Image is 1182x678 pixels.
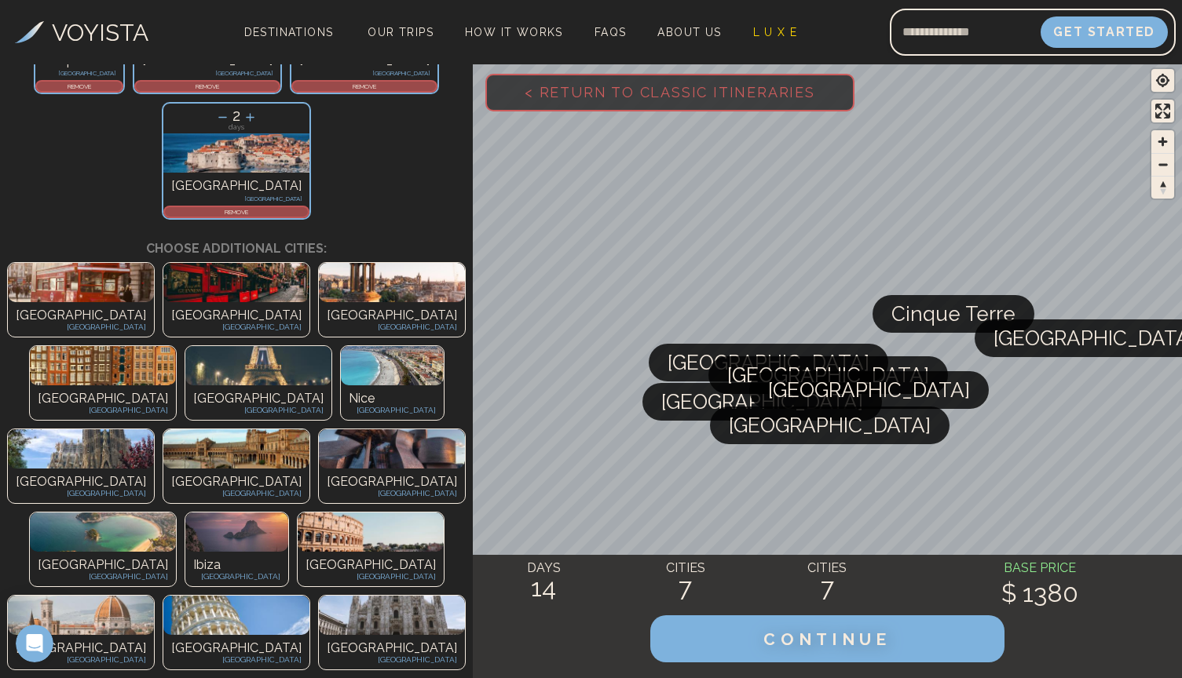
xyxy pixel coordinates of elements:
[16,306,146,325] p: [GEOGRAPHIC_DATA]
[171,306,302,325] p: [GEOGRAPHIC_DATA]
[171,654,302,665] p: [GEOGRAPHIC_DATA]
[500,59,840,126] span: < Return to Classic Itineraries
[615,559,757,578] h4: CITIES
[485,74,854,111] button: < Return to Classic Itineraries
[38,404,168,416] p: [GEOGRAPHIC_DATA]
[171,195,302,202] p: [GEOGRAPHIC_DATA]
[16,654,146,665] p: [GEOGRAPHIC_DATA]
[668,344,869,381] span: [GEOGRAPHIC_DATA]
[465,26,563,38] span: How It Works
[1151,100,1174,122] button: Enter fullscreen
[163,124,309,131] p: days
[651,21,727,43] a: About Us
[16,639,146,658] p: [GEOGRAPHIC_DATA]
[15,15,148,50] a: VOYISTA
[349,389,436,408] p: Nice
[193,404,324,416] p: [GEOGRAPHIC_DATA]
[650,633,1005,648] a: CONTINUE
[193,556,280,574] p: Ibiza
[163,263,309,302] img: Photo of undefined
[319,263,465,302] img: Photo of undefined
[753,26,798,38] span: L U X E
[30,512,176,552] img: Photo of undefined
[327,654,457,665] p: [GEOGRAPHIC_DATA]
[165,207,308,217] p: REMOVE
[12,224,461,258] h3: Choose additional cities:
[38,556,168,574] p: [GEOGRAPHIC_DATA]
[163,429,309,468] img: Photo of undefined
[747,21,804,43] a: L U X E
[30,346,176,385] img: Photo of undefined
[756,574,898,602] h2: 7
[8,429,154,468] img: Photo of undefined
[163,133,309,173] img: Photo of dubrovnik
[1151,154,1174,176] span: Zoom out
[729,406,931,444] span: [GEOGRAPHIC_DATA]
[588,21,633,43] a: FAQs
[1041,16,1168,48] button: Get Started
[142,70,273,76] p: [GEOGRAPHIC_DATA]
[727,356,929,394] span: [GEOGRAPHIC_DATA]
[756,559,898,578] h4: CITIES
[473,559,615,578] h4: DAYS
[185,512,288,552] img: Photo of undefined
[163,596,309,635] img: Photo of undefined
[650,615,1005,662] button: CONTINUE
[327,639,457,658] p: [GEOGRAPHIC_DATA]
[898,579,1182,607] h2: $ 1380
[193,570,280,582] p: [GEOGRAPHIC_DATA]
[1151,153,1174,176] button: Zoom out
[16,487,146,499] p: [GEOGRAPHIC_DATA]
[37,82,122,91] p: REMOVE
[38,389,168,408] p: [GEOGRAPHIC_DATA]
[306,570,436,582] p: [GEOGRAPHIC_DATA]
[898,559,1182,578] h4: BASE PRICE
[193,389,324,408] p: [GEOGRAPHIC_DATA]
[361,21,440,43] a: Our Trips
[327,306,457,325] p: [GEOGRAPHIC_DATA]
[16,472,146,491] p: [GEOGRAPHIC_DATA]
[349,404,436,416] p: [GEOGRAPHIC_DATA]
[327,321,457,333] p: [GEOGRAPHIC_DATA]
[615,574,757,602] h2: 7
[185,346,331,385] img: Photo of undefined
[341,346,444,385] img: Photo of undefined
[1151,130,1174,153] button: Zoom in
[890,13,1041,51] input: Email address
[1151,69,1174,92] button: Find my location
[8,596,154,635] img: Photo of undefined
[1151,177,1174,199] span: Reset bearing to north
[459,21,569,43] a: How It Works
[299,70,430,76] p: [GEOGRAPHIC_DATA]
[171,472,302,491] p: [GEOGRAPHIC_DATA]
[595,26,627,38] span: FAQs
[368,26,434,38] span: Our Trips
[171,487,302,499] p: [GEOGRAPHIC_DATA]
[891,295,1015,333] span: Cinque Terre
[657,26,721,38] span: About Us
[238,20,340,66] span: Destinations
[293,82,436,91] p: REMOVE
[136,82,279,91] p: REMOVE
[319,429,465,468] img: Photo of undefined
[661,383,863,421] span: [GEOGRAPHIC_DATA]
[171,177,302,195] p: [GEOGRAPHIC_DATA]
[473,574,615,602] h2: 14
[327,472,457,491] p: [GEOGRAPHIC_DATA]
[16,321,146,333] p: [GEOGRAPHIC_DATA]
[306,556,436,574] p: [GEOGRAPHIC_DATA]
[298,512,444,552] img: Photo of undefined
[319,596,465,635] img: Photo of undefined
[768,371,970,409] span: [GEOGRAPHIC_DATA]
[171,321,302,333] p: [GEOGRAPHIC_DATA]
[763,629,891,649] span: CONTINUE
[327,487,457,499] p: [GEOGRAPHIC_DATA]
[8,263,154,302] img: Photo of undefined
[473,61,1182,678] canvas: Map
[171,639,302,658] p: [GEOGRAPHIC_DATA]
[16,625,53,662] iframe: Intercom live chat
[38,570,168,582] p: [GEOGRAPHIC_DATA]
